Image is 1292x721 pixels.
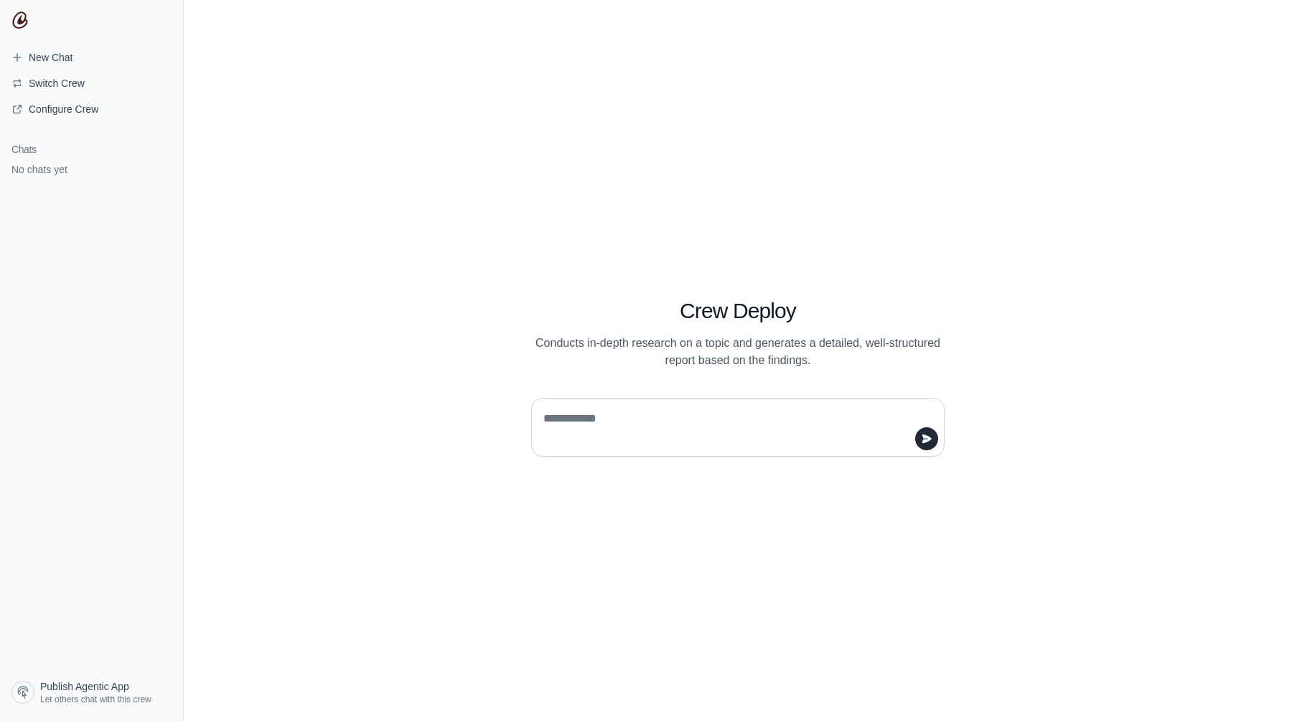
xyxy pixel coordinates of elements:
span: Configure Crew [29,102,98,116]
a: Publish Agentic App Let others chat with this crew [6,675,177,710]
span: Publish Agentic App [40,679,129,694]
span: Switch Crew [29,76,85,90]
a: Configure Crew [6,98,177,121]
h1: Crew Deploy [531,298,945,324]
span: New Chat [29,50,72,65]
button: Switch Crew [6,72,177,95]
p: Conducts in-depth research on a topic and generates a detailed, well-structured report based on t... [531,335,945,369]
span: Let others chat with this crew [40,694,151,705]
a: New Chat [6,46,177,69]
img: CrewAI Logo [11,11,29,29]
